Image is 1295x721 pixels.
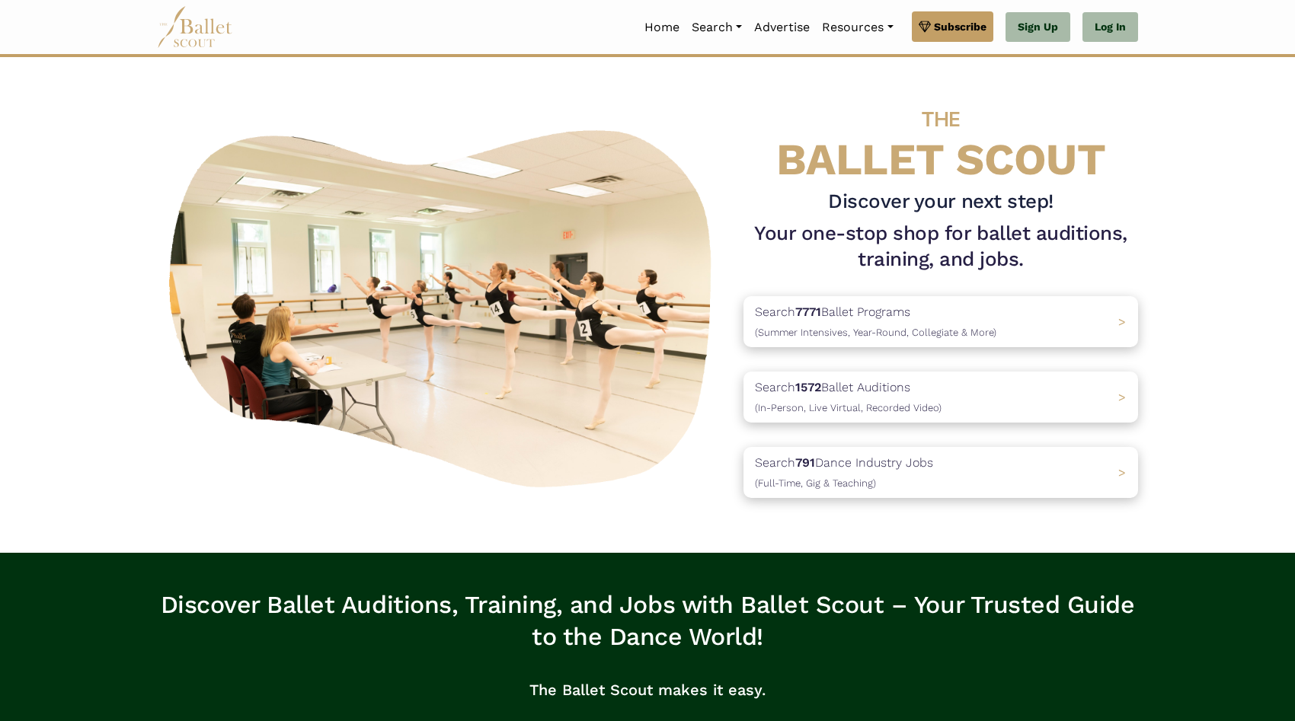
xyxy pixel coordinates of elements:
a: Resources [816,11,899,43]
b: 1572 [795,380,821,394]
h4: BALLET SCOUT [743,88,1138,183]
p: Search Ballet Programs [755,302,996,341]
h1: Your one-stop shop for ballet auditions, training, and jobs. [743,221,1138,273]
b: 7771 [795,305,821,319]
a: Search [686,11,748,43]
a: Sign Up [1006,12,1070,43]
span: > [1118,314,1126,329]
img: gem.svg [919,18,931,35]
a: Search1572Ballet Auditions(In-Person, Live Virtual, Recorded Video) > [743,372,1138,423]
p: Search Ballet Auditions [755,378,942,416]
span: (Full-Time, Gig & Teaching) [755,477,876,489]
img: A group of ballerinas talking to each other in a ballet studio [157,113,731,496]
a: Subscribe [912,11,993,42]
a: Advertise [748,11,816,43]
p: The Ballet Scout makes it easy. [157,665,1138,714]
h3: Discover Ballet Auditions, Training, and Jobs with Ballet Scout – Your Trusted Guide to the Dance... [157,589,1138,652]
span: > [1118,465,1126,480]
span: (In-Person, Live Virtual, Recorded Video) [755,402,942,413]
p: Search Dance Industry Jobs [755,453,933,492]
a: Search791Dance Industry Jobs(Full-Time, Gig & Teaching) > [743,447,1138,498]
a: Log In [1082,12,1138,43]
b: 791 [795,455,815,470]
span: > [1118,390,1126,404]
span: THE [922,107,960,132]
span: Subscribe [934,18,986,35]
span: (Summer Intensives, Year-Round, Collegiate & More) [755,327,996,338]
a: Home [638,11,686,43]
a: Search7771Ballet Programs(Summer Intensives, Year-Round, Collegiate & More)> [743,296,1138,347]
h3: Discover your next step! [743,189,1138,215]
